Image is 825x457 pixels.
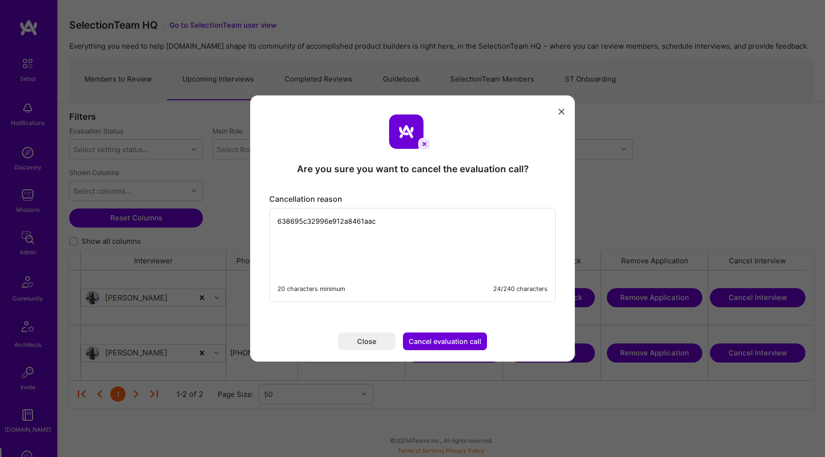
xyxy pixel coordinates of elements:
textarea: 638695c32996e912a8461aac [270,208,555,274]
i: icon Close [559,109,564,114]
div: 20 characters minimum [277,284,345,294]
div: Are you sure you want to cancel the evaluation call? [297,163,529,175]
button: Close [338,332,395,350]
img: cancel icon [418,138,431,150]
button: Cancel evaluation call [403,332,487,350]
div: Cancellation reason [269,194,556,204]
img: aTeam logo [389,114,423,149]
div: 24/240 characters [493,284,548,294]
div: modal [250,95,575,362]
